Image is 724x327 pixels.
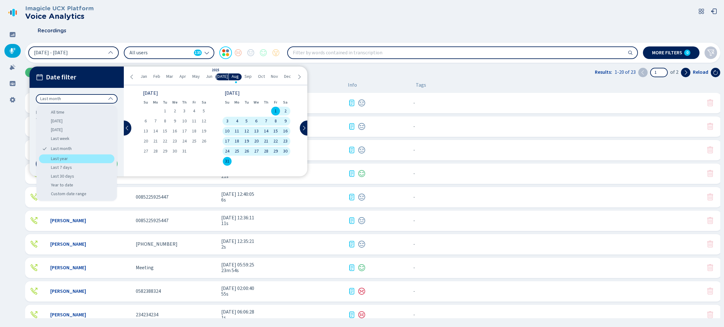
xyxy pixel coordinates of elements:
span: 28 [153,149,158,153]
svg: telephone-outbound [30,193,38,201]
span: Sep [244,74,252,79]
div: Mon Aug 11 2025 [232,127,242,136]
div: Fri Aug 15 2025 [271,127,281,136]
div: Mon Aug 18 2025 [232,137,242,146]
div: Neutral sentiment [358,217,365,224]
svg: groups-filled [9,80,16,87]
div: Wed Aug 20 2025 [251,137,261,146]
div: Wed Aug 13 2025 [251,127,261,136]
span: Tags [416,82,426,88]
span: 19 [202,129,206,133]
button: Reload the current page [711,68,720,77]
abbr: Saturday [202,100,206,105]
div: Fri Aug 08 2025 [271,117,281,126]
abbr: Friday [274,100,277,105]
svg: trash-fill [706,170,714,177]
svg: telephone-outbound [30,311,38,319]
div: Outgoing call [30,264,38,271]
div: Groups [4,77,21,90]
span: 7 [265,119,267,123]
svg: chevron-right [683,70,688,75]
span: 1 [275,109,277,113]
span: 5 [245,119,248,123]
span: 21 [264,139,268,143]
button: Your role doesn't allow you to delete this conversation [706,99,714,107]
div: Fri Aug 29 2025 [271,147,281,156]
span: Nov [271,74,278,79]
button: Your role doesn't allow you to delete this conversation [706,217,714,224]
div: Wed Jul 02 2025 [170,107,180,115]
span: 8 [164,119,166,123]
button: Your role doesn't allow you to delete this conversation [706,287,714,295]
svg: search [628,50,633,55]
span: From [36,109,48,116]
svg: calendar [36,73,43,81]
svg: chevron-right [297,74,302,79]
svg: box-arrow-left [711,8,717,14]
h2: Voice Analytics [25,12,94,21]
span: 15 [163,129,167,133]
abbr: Monday [153,100,158,105]
div: Sun Aug 31 2025 [222,157,232,166]
div: Negative sentiment [358,311,365,319]
span: 29 [273,149,278,153]
abbr: Tuesday [163,100,167,105]
svg: chevron-left [129,74,134,79]
svg: telephone-outbound [30,217,38,224]
svg: icon-emoji-neutral [358,99,365,107]
span: Jan [140,74,147,79]
abbr: Sunday [144,100,148,105]
svg: journal-text [348,240,355,248]
span: 22 [273,139,278,143]
div: Thu Jul 17 2025 [180,127,189,136]
svg: journal-text [348,287,355,295]
span: 22 [163,139,167,143]
div: Tue Aug 19 2025 [242,137,252,146]
div: Sat Jul 26 2025 [199,137,209,146]
div: Sat Jul 12 2025 [199,117,209,126]
div: Transcription available [348,99,355,107]
span: Results: [595,69,612,75]
span: Oct [258,74,265,79]
svg: icon-emoji-neutral [358,146,365,154]
span: 1-20 of 23 [615,69,636,75]
button: Previous page [638,68,648,77]
div: Negative sentiment [358,287,365,295]
svg: journal-text [348,170,355,177]
div: Wed Jul 09 2025 [170,117,180,126]
div: Last year [39,154,114,163]
div: Neutral sentiment [358,99,365,107]
svg: telephone-outbound [30,170,38,177]
div: Outgoing call [30,217,38,224]
span: 13 [144,129,148,133]
span: Last month [40,96,61,102]
svg: dashboard-filled [9,31,16,38]
div: Thu Aug 07 2025 [261,117,271,126]
div: Sat Aug 23 2025 [281,137,290,146]
svg: chevron-right [301,126,306,131]
svg: trash-fill [706,217,714,224]
span: 2 [174,109,176,113]
svg: chevron-left [125,126,130,131]
span: 17 [182,129,187,133]
div: Thu Jul 24 2025 [180,137,189,146]
svg: journal-text [348,264,355,271]
div: Last month [39,143,114,154]
div: Tue Jul 15 2025 [160,127,170,136]
span: 30 [283,149,288,153]
abbr: Wednesday [172,100,178,105]
span: 25 [192,139,196,143]
span: 5 [203,109,205,113]
div: Mon Jul 14 2025 [151,127,160,136]
div: Sun Aug 17 2025 [222,137,232,146]
span: Info [348,82,357,88]
div: Tue Jul 01 2025 [160,107,170,115]
span: May [192,74,200,79]
span: Feb [153,74,160,79]
span: 21 [153,139,158,143]
abbr: Thursday [182,100,187,105]
span: No tags assigned [413,100,415,106]
div: Positive sentiment [358,170,365,177]
div: Tue Aug 12 2025 [242,127,252,136]
div: Recordings [4,44,21,58]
